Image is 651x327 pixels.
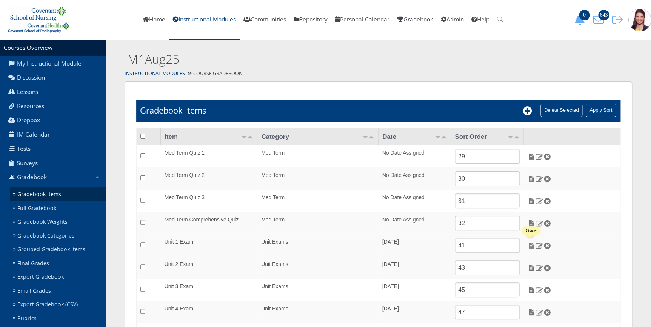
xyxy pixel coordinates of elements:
[10,256,106,270] a: Final Grades
[543,309,551,316] img: Delete
[378,167,451,190] td: No Date Assigned
[378,190,451,212] td: No Date Assigned
[161,234,257,256] td: Unit 1 Exam
[257,279,379,301] td: Unit Exams
[527,309,535,316] img: Grade
[527,287,535,293] img: Grade
[527,242,535,249] img: Grade
[543,264,551,271] img: Delete
[10,187,106,201] a: Gradebook Items
[628,9,651,31] img: 1943_125_125.jpg
[368,136,374,138] img: desc.png
[10,270,106,284] a: Export Gradebook
[10,311,106,325] a: Rubrics
[378,301,451,323] td: [DATE]
[586,104,616,117] input: Apply Sort
[535,198,543,204] img: Edit
[257,128,379,145] td: Category
[140,104,206,116] h1: Gradebook Items
[257,190,379,212] td: Med Term
[535,264,543,271] img: Edit
[527,153,535,160] img: Grade
[527,198,535,204] img: Grade
[523,106,532,115] i: Add New
[378,234,451,256] td: [DATE]
[572,14,591,25] button: 0
[378,256,451,279] td: [DATE]
[451,128,523,145] td: Sort Order
[362,136,368,138] img: asc.png
[257,212,379,234] td: Med Term
[535,175,543,182] img: Edit
[441,136,447,138] img: desc.png
[257,145,379,167] td: Med Term
[527,264,535,271] img: Grade
[10,243,106,256] a: Grouped Gradebook Items
[378,145,451,167] td: No Date Assigned
[535,309,543,316] img: Edit
[543,198,551,204] img: Delete
[161,128,257,145] td: Item
[543,242,551,249] img: Delete
[161,301,257,323] td: Unit 4 Exam
[535,242,543,249] img: Edit
[4,44,52,52] a: Courses Overview
[257,256,379,279] td: Unit Exams
[10,298,106,312] a: Export Gradebook (CSV)
[106,68,651,79] div: Course Gradebook
[535,220,543,227] img: Edit
[10,215,106,229] a: Gradebook Weights
[543,220,551,227] img: Delete
[161,279,257,301] td: Unit 3 Exam
[125,51,519,68] h2: IM1Aug25
[435,136,441,138] img: asc.png
[527,220,535,227] img: Grade
[514,136,520,138] img: desc.png
[10,229,106,243] a: Gradebook Categories
[161,145,257,167] td: Med Term Quiz 1
[161,256,257,279] td: Unit 2 Exam
[241,136,247,138] img: asc.png
[543,287,551,293] img: Delete
[526,229,536,233] div: Grade
[543,175,551,182] img: Delete
[579,10,590,20] span: 0
[161,190,257,212] td: Med Term Quiz 3
[161,167,257,190] td: Med Term Quiz 2
[535,287,543,293] img: Edit
[527,175,535,182] img: Grade
[535,153,543,160] img: Edit
[161,212,257,234] td: Med Term Comprehensive Quiz
[125,70,185,77] a: Instructional Modules
[10,284,106,298] a: Email Grades
[247,136,253,138] img: desc.png
[378,212,451,234] td: No Date Assigned
[257,167,379,190] td: Med Term
[591,14,609,25] button: 643
[378,128,451,145] td: Date
[10,201,106,215] a: Full Gradebook
[508,136,514,138] img: asc.png
[257,301,379,323] td: Unit Exams
[598,10,609,20] span: 643
[257,234,379,256] td: Unit Exams
[540,104,583,117] input: Delete Selected
[572,15,591,23] a: 0
[378,279,451,301] td: [DATE]
[591,15,609,23] a: 643
[543,153,551,160] img: Delete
